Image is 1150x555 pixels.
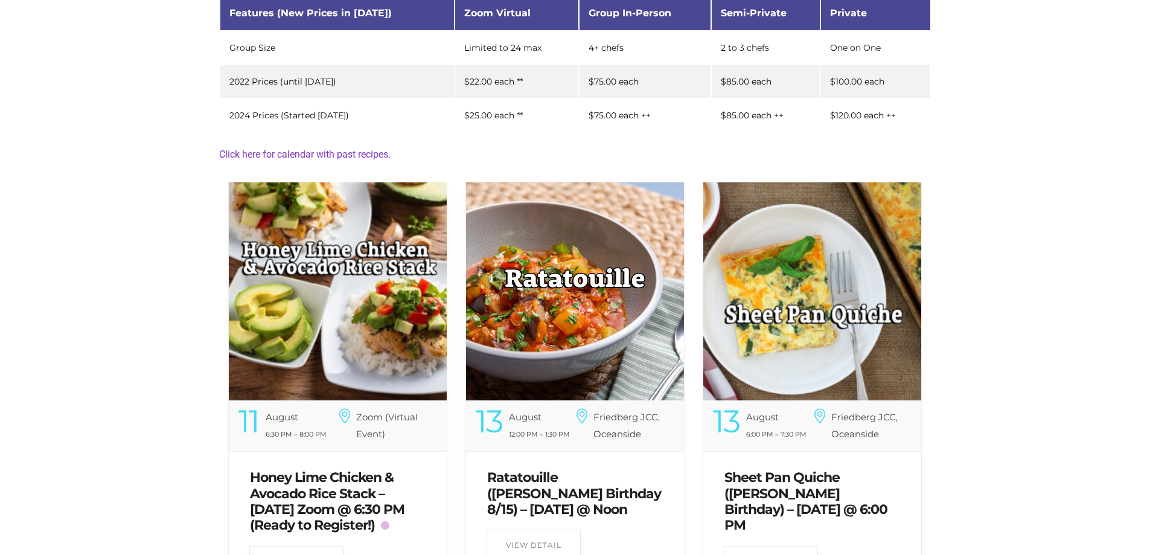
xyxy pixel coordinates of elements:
div: Limited to 24 max [464,43,570,52]
div: 11 [238,409,259,434]
span: Semi-Private [721,7,787,19]
span: Zoom Virtual [464,7,531,19]
div: 12:00 PM – 1:30 PM [476,426,575,443]
div: 2024 Prices (Started [DATE]) [229,111,445,120]
a: Honey Lime Chicken & Avocado Rice Stack – [DATE] Zoom @ 6:30 PM (Ready to Register!) [250,469,404,533]
div: One on One [830,43,921,52]
div: August [266,409,298,425]
div: August [509,409,541,425]
div: 4+ chefs [589,43,701,52]
div: $120.00 each ++ [830,111,921,120]
a: Sheet Pan Quiche ([PERSON_NAME] Birthday) – [DATE] @ 6:00 PM [724,469,887,533]
div: $25.00 each ** [464,111,570,120]
div: $85.00 each [721,77,811,86]
div: $85.00 each ++ [721,111,811,120]
div: 6:30 PM – 8:00 PM [238,426,338,443]
span: Private [830,7,867,19]
div: Group Size [229,43,445,52]
h6: Friedberg JCC, Oceanside [831,409,898,442]
div: 13 [713,409,740,434]
a: Click here for calendar with past recipes. [219,149,391,160]
div: $75.00 each [589,77,701,86]
div: 13 [476,409,502,434]
span: Group In-Person [589,7,671,19]
div: 6:00 PM – 7:30 PM [713,426,813,443]
div: 2 to 3 chefs [721,43,811,52]
div: August [746,409,779,425]
div: 2022 Prices (until [DATE]) [229,77,445,86]
div: $75.00 each ++ [589,111,701,120]
div: $22.00 each ** [464,77,570,86]
div: $100.00 each [830,77,921,86]
h6: Zoom (Virtual Event) [356,409,418,442]
span: Features (New Prices in [DATE]) [229,7,392,19]
a: Ratatouille ([PERSON_NAME] Birthday 8/15) – [DATE] @ Noon [487,469,661,518]
h6: Friedberg JCC, Oceanside [593,409,660,442]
